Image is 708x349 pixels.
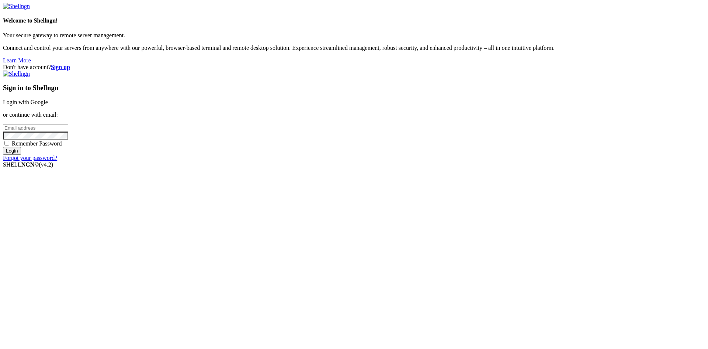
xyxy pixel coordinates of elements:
p: Your secure gateway to remote server management. [3,32,705,39]
input: Remember Password [4,141,9,146]
span: SHELL © [3,161,53,168]
p: or continue with email: [3,112,705,118]
p: Connect and control your servers from anywhere with our powerful, browser-based terminal and remo... [3,45,705,51]
h4: Welcome to Shellngn! [3,17,705,24]
a: Forgot your password? [3,155,57,161]
a: Learn More [3,57,31,64]
input: Email address [3,124,68,132]
div: Don't have account? [3,64,705,71]
img: Shellngn [3,71,30,77]
h3: Sign in to Shellngn [3,84,705,92]
a: Login with Google [3,99,48,105]
b: NGN [21,161,35,168]
span: 4.2.0 [39,161,53,168]
a: Sign up [51,64,70,70]
span: Remember Password [12,140,62,147]
img: Shellngn [3,3,30,10]
input: Login [3,147,21,155]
